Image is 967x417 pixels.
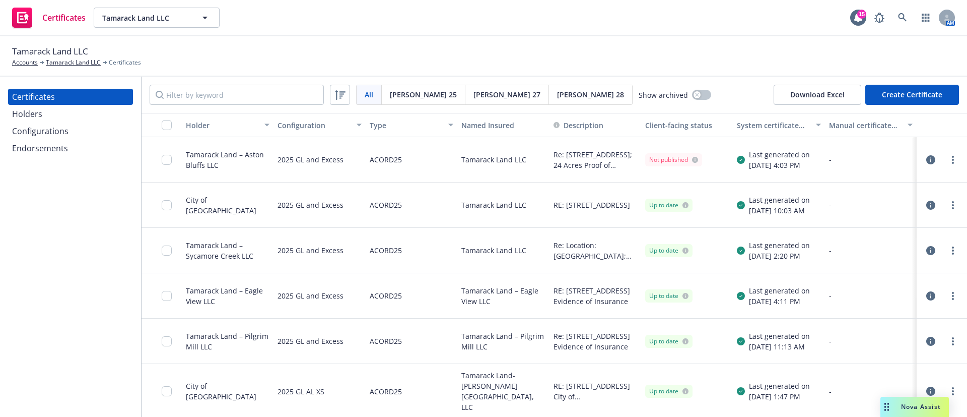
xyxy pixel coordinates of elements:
[186,149,269,170] div: Tamarack Land – Aston Bluffs LLC
[829,200,913,210] div: -
[554,331,637,352] button: Re: [STREET_ADDRESS] Evidence of Insurance
[186,120,258,131] div: Holder
[278,234,343,267] div: 2025 GL and Excess
[554,381,637,402] button: RE: [STREET_ADDRESS] City of [GEOGRAPHIC_DATA] is included as an additional insured as required b...
[749,331,810,341] div: Last generated on
[649,155,698,164] div: Not published
[947,385,959,397] a: more
[370,143,402,176] div: ACORD25
[947,290,959,302] a: more
[278,325,343,358] div: 2025 GL and Excess
[457,137,549,183] div: Tamarack Land LLC
[12,140,68,156] div: Endorsements
[457,319,549,364] div: Tamarack Land – Pilgrim Mill LLC
[947,335,959,347] a: more
[8,106,133,122] a: Holders
[278,143,343,176] div: 2025 GL and Excess
[370,279,402,312] div: ACORD25
[162,120,172,130] input: Select all
[186,331,269,352] div: Tamarack Land – Pilgrim Mill LLC
[390,89,457,100] span: [PERSON_NAME] 25
[109,58,141,67] span: Certificates
[461,120,545,131] div: Named Insured
[366,113,457,137] button: Type
[102,13,189,23] span: Tamarack Land LLC
[273,113,365,137] button: Configuration
[649,387,688,396] div: Up to date
[947,245,959,257] a: more
[749,149,810,160] div: Last generated on
[370,370,402,412] div: ACORD25
[649,291,688,301] div: Up to date
[901,402,941,411] span: Nova Assist
[749,160,810,170] div: [DATE] 4:03 PM
[865,85,959,105] button: Create Certificate
[554,285,637,307] button: RE: [STREET_ADDRESS] Evidence of Insurance
[42,14,86,22] span: Certificates
[162,200,172,210] input: Toggle Row Selected
[829,336,913,346] div: -
[8,140,133,156] a: Endorsements
[737,120,809,131] div: System certificate last generated
[554,149,637,170] button: Re: [STREET_ADDRESS]; 24 Acres Proof of Insurance
[749,285,810,296] div: Last generated on
[182,113,273,137] button: Holder
[554,120,603,131] button: Description
[457,183,549,228] div: Tamarack Land LLC
[829,290,913,301] div: -
[12,89,55,105] div: Certificates
[162,386,172,396] input: Toggle Row Selected
[186,285,269,307] div: Tamarack Land – Eagle View LLC
[880,397,893,417] div: Drag to move
[46,58,101,67] a: Tamarack Land LLC
[162,155,172,165] input: Toggle Row Selected
[457,273,549,319] div: Tamarack Land – Eagle View LLC
[8,89,133,105] a: Certificates
[749,205,810,216] div: [DATE] 10:03 AM
[554,200,630,210] button: RE: [STREET_ADDRESS]
[749,251,810,261] div: [DATE] 2:20 PM
[278,279,343,312] div: 2025 GL and Excess
[12,123,68,139] div: Configurations
[749,381,810,391] div: Last generated on
[749,195,810,205] div: Last generated on
[649,201,688,210] div: Up to date
[8,4,90,32] a: Certificates
[12,106,42,122] div: Holders
[774,85,861,105] button: Download Excel
[370,120,442,131] div: Type
[162,246,172,256] input: Toggle Row Selected
[892,8,913,28] a: Search
[554,240,637,261] button: Re: Location: [GEOGRAPHIC_DATA]; [STREET_ADDRESS]; 8 Acres Evidence of Insurance
[649,337,688,346] div: Up to date
[186,381,269,402] div: City of [GEOGRAPHIC_DATA]
[869,8,889,28] a: Report a Bug
[186,195,269,216] div: City of [GEOGRAPHIC_DATA]
[365,89,373,100] span: All
[641,113,733,137] button: Client-facing status
[94,8,220,28] button: Tamarack Land LLC
[749,341,810,352] div: [DATE] 11:13 AM
[645,120,729,131] div: Client-facing status
[370,234,402,267] div: ACORD25
[916,8,936,28] a: Switch app
[749,391,810,402] div: [DATE] 1:47 PM
[8,123,133,139] a: Configurations
[186,240,269,261] div: Tamarack Land – Sycamore Creek LLC
[457,113,549,137] button: Named Insured
[162,336,172,346] input: Toggle Row Selected
[370,189,402,221] div: ACORD25
[749,296,810,307] div: [DATE] 4:11 PM
[557,89,624,100] span: [PERSON_NAME] 28
[829,245,913,256] div: -
[857,10,866,19] div: 15
[12,45,88,58] span: Tamarack Land LLC
[947,199,959,211] a: more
